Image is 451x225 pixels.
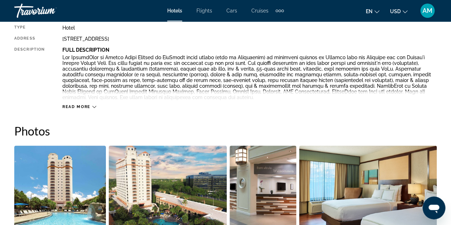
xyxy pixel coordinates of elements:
[251,8,268,14] a: Cruises
[276,5,284,16] button: Extra navigation items
[226,8,237,14] a: Cars
[196,8,212,14] a: Flights
[14,36,45,42] div: Address
[62,25,437,31] div: Hotel
[366,9,373,14] span: en
[62,36,437,42] div: [STREET_ADDRESS]
[422,196,445,219] iframe: Button to launch messaging window
[14,124,437,138] h2: Photos
[422,7,432,14] span: AM
[390,6,408,16] button: Change currency
[167,8,182,14] a: Hotels
[14,1,86,20] a: Travorium
[390,9,401,14] span: USD
[418,3,437,18] button: User Menu
[366,6,379,16] button: Change language
[14,47,45,101] div: Description
[14,25,45,31] div: Type
[62,104,91,109] span: Read more
[62,55,437,100] p: Lor IpsumdOlor si Ametco Adipi Elitsed do EiuSmodt incid utlabo (etdo ma Aliquaenim) ad minimveni...
[62,47,109,53] b: Full Description
[62,104,96,109] button: Read more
